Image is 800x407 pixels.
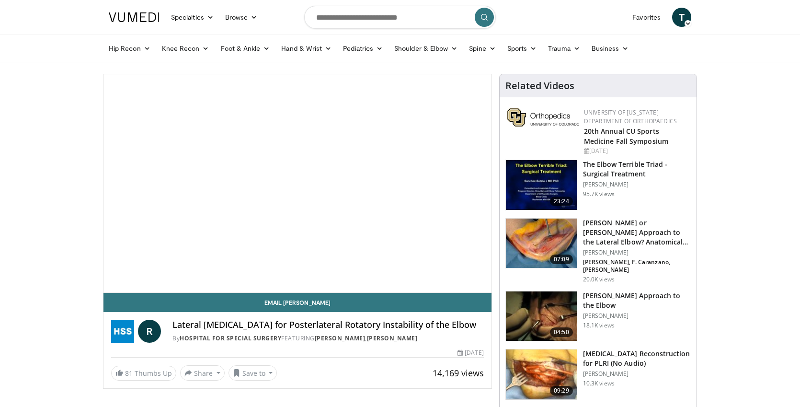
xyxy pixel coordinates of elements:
[180,365,225,381] button: Share
[505,349,691,400] a: 09:29 [MEDICAL_DATA] Reconstruction for PLRI (No Audio) [PERSON_NAME] 10.3K views
[583,322,615,329] p: 18.1K views
[125,369,133,378] span: 81
[506,160,577,210] img: 162531_0000_1.png.150x105_q85_crop-smart_upscale.jpg
[457,349,483,357] div: [DATE]
[109,12,160,22] img: VuMedi Logo
[672,8,691,27] a: T
[586,39,635,58] a: Business
[542,39,586,58] a: Trauma
[229,365,277,381] button: Save to
[505,291,691,342] a: 04:50 [PERSON_NAME] Approach to the Elbow [PERSON_NAME] 18.1K views
[583,312,691,320] p: [PERSON_NAME]
[111,320,134,343] img: Hospital for Special Surgery
[584,108,677,125] a: University of [US_STATE] Department of Orthopaedics
[583,291,691,310] h3: [PERSON_NAME] Approach to the Elbow
[506,349,577,399] img: 333916_3.png.150x105_q85_crop-smart_upscale.jpg
[583,249,691,256] p: [PERSON_NAME]
[304,6,496,29] input: Search topics, interventions
[367,334,418,342] a: [PERSON_NAME]
[584,147,689,155] div: [DATE]
[103,74,491,293] video-js: Video Player
[180,334,281,342] a: Hospital for Special Surgery
[550,255,573,264] span: 07:09
[550,197,573,206] span: 23:24
[506,291,577,341] img: rQqFhpGihXXoLKSn4xMDoxOjBrO-I4W8.150x105_q85_crop-smart_upscale.jpg
[583,190,615,198] p: 95.7K views
[172,334,484,343] div: By FEATURING ,
[550,386,573,395] span: 09:29
[433,367,484,379] span: 14,169 views
[165,8,219,27] a: Specialties
[583,218,691,247] h3: [PERSON_NAME] or [PERSON_NAME] Approach to the Lateral Elbow? Anatomical Understan…
[215,39,276,58] a: Foot & Ankle
[103,39,156,58] a: Hip Recon
[627,8,666,27] a: Favorites
[583,349,691,368] h3: [MEDICAL_DATA] Reconstruction for PLRI (No Audio)
[505,160,691,210] a: 23:24 The Elbow Terrible Triad - Surgical Treatment [PERSON_NAME] 95.7K views
[583,258,691,274] p: [PERSON_NAME], F. Caranzano, [PERSON_NAME]
[505,218,691,283] a: 07:09 [PERSON_NAME] or [PERSON_NAME] Approach to the Lateral Elbow? Anatomical Understan… [PERSON...
[219,8,263,27] a: Browse
[103,293,491,312] a: Email [PERSON_NAME]
[506,219,577,268] img: d5fb476d-116e-4503-aa90-d2bb1c71af5c.150x105_q85_crop-smart_upscale.jpg
[502,39,543,58] a: Sports
[583,181,691,188] p: [PERSON_NAME]
[583,370,691,378] p: [PERSON_NAME]
[550,327,573,337] span: 04:50
[138,320,161,343] a: R
[583,160,691,179] h3: The Elbow Terrible Triad - Surgical Treatment
[505,80,574,92] h4: Related Videos
[507,108,579,127] img: 355603a8-37da-49b6-856f-e00d7e9307d3.png.150x105_q85_autocrop_double_scale_upscale_version-0.2.png
[172,320,484,330] h4: Lateral [MEDICAL_DATA] for Posterlateral Rotatory Instability of the Elbow
[584,127,668,146] a: 20th Annual CU Sports Medicine Fall Symposium
[337,39,389,58] a: Pediatrics
[156,39,215,58] a: Knee Recon
[583,380,615,387] p: 10.3K views
[583,276,615,283] p: 20.0K views
[275,39,337,58] a: Hand & Wrist
[315,334,366,342] a: [PERSON_NAME]
[111,366,176,381] a: 81 Thumbs Up
[389,39,463,58] a: Shoulder & Elbow
[463,39,501,58] a: Spine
